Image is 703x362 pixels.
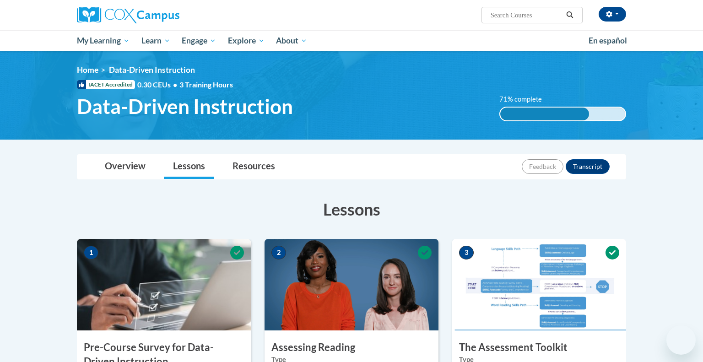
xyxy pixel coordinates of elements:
span: Data-Driven Instruction [109,65,195,75]
button: Transcript [566,159,610,174]
span: Data-Driven Instruction [77,94,293,119]
a: Lessons [164,155,214,179]
a: En español [583,31,633,50]
button: Feedback [522,159,563,174]
a: Cox Campus [77,7,251,23]
div: Main menu [63,30,640,51]
a: Home [77,65,98,75]
span: My Learning [77,35,130,46]
a: Explore [222,30,270,51]
a: Engage [176,30,222,51]
img: Course Image [452,239,626,330]
h3: Lessons [77,198,626,221]
span: 2 [271,246,286,259]
button: Account Settings [599,7,626,22]
div: 71% complete [500,108,589,120]
button: Search [563,10,577,21]
img: Cox Campus [77,7,179,23]
label: 71% complete [499,94,552,104]
span: 0.30 CEUs [137,80,179,90]
span: 3 Training Hours [179,80,233,89]
a: Resources [223,155,284,179]
span: Engage [182,35,216,46]
span: IACET Accredited [77,80,135,89]
span: 1 [84,246,98,259]
span: 3 [459,246,474,259]
input: Search Courses [490,10,563,21]
a: Overview [96,155,155,179]
h3: The Assessment Toolkit [452,340,626,355]
img: Course Image [77,239,251,330]
a: Learn [135,30,176,51]
a: About [270,30,314,51]
span: • [173,80,177,89]
a: My Learning [71,30,135,51]
span: En español [589,36,627,45]
span: About [276,35,307,46]
span: Learn [141,35,170,46]
iframe: Button to launch messaging window [666,325,696,355]
h3: Assessing Reading [265,340,438,355]
span: Explore [228,35,265,46]
img: Course Image [265,239,438,330]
